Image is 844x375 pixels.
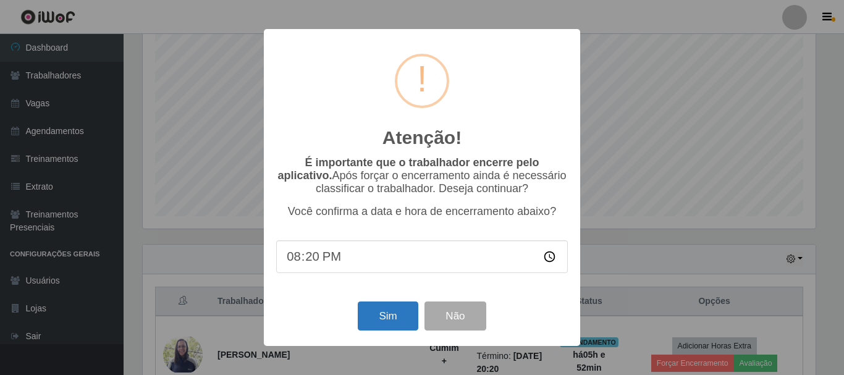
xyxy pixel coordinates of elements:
p: Você confirma a data e hora de encerramento abaixo? [276,205,568,218]
b: É importante que o trabalhador encerre pelo aplicativo. [277,156,539,182]
p: Após forçar o encerramento ainda é necessário classificar o trabalhador. Deseja continuar? [276,156,568,195]
button: Sim [358,301,418,331]
button: Não [424,301,486,331]
h2: Atenção! [382,127,462,149]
